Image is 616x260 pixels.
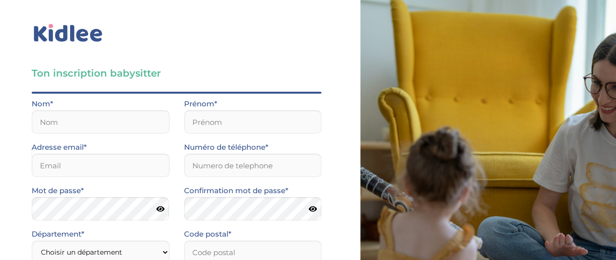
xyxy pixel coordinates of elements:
h3: Ton inscription babysitter [32,66,321,80]
label: Confirmation mot de passe* [184,184,288,197]
input: Prénom [184,110,322,134]
input: Nom [32,110,169,134]
input: Numero de telephone [184,154,322,177]
input: Email [32,154,169,177]
label: Numéro de téléphone* [184,141,268,154]
label: Mot de passe* [32,184,84,197]
label: Prénom* [184,98,217,110]
label: Département* [32,228,84,240]
img: logo_kidlee_bleu [32,22,105,44]
label: Adresse email* [32,141,87,154]
label: Code postal* [184,228,231,240]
